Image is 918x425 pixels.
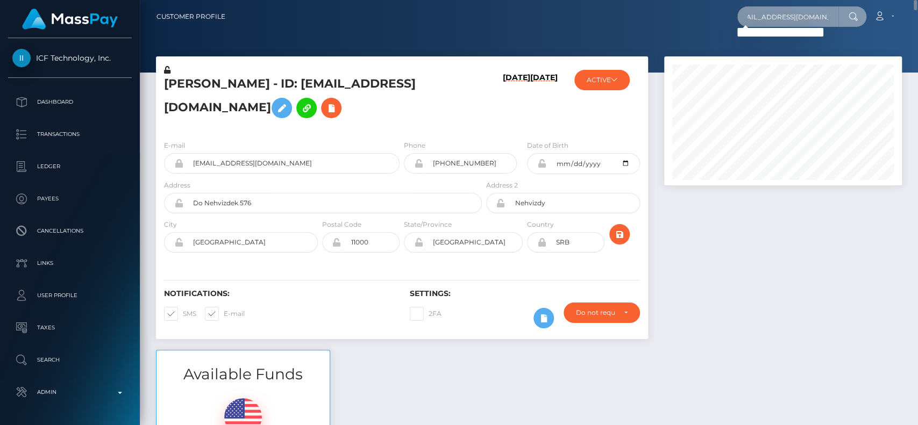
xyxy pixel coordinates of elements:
a: Cancellations [8,218,132,244]
a: Admin [8,379,132,406]
label: City [164,220,177,229]
a: Transactions [8,121,132,148]
h6: [DATE] [503,73,530,127]
a: Links [8,250,132,277]
p: Transactions [12,126,127,142]
h6: [DATE] [530,73,558,127]
label: 2FA [410,307,442,321]
h5: [PERSON_NAME] - ID: [EMAIL_ADDRESS][DOMAIN_NAME] [164,76,476,124]
label: SMS [164,307,196,321]
p: Links [12,255,127,271]
label: Country [527,220,554,229]
a: Search [8,347,132,373]
p: Search [12,352,127,368]
a: Payees [8,185,132,212]
h6: Settings: [410,289,639,298]
input: Search... [737,6,838,27]
label: E-mail [205,307,245,321]
p: Ledger [12,159,127,175]
span: ICF Technology, Inc. [8,53,132,63]
p: Admin [12,384,127,400]
button: Do not require [564,302,639,323]
h6: Notifications: [164,289,394,298]
div: Do not require [576,308,615,317]
label: Address 2 [486,181,518,190]
img: MassPay Logo [22,9,118,30]
a: User Profile [8,282,132,309]
a: Ledger [8,153,132,180]
a: Taxes [8,314,132,341]
p: User Profile [12,287,127,304]
p: Cancellations [12,223,127,239]
p: Dashboard [12,94,127,110]
p: Taxes [12,320,127,336]
button: ACTIVE [574,70,630,90]
img: ICF Technology, Inc. [12,49,31,67]
label: State/Province [404,220,452,229]
label: Phone [404,141,425,150]
label: Postal Code [322,220,361,229]
label: Date of Birth [527,141,568,150]
a: Dashboard [8,89,132,116]
label: Address [164,181,190,190]
h3: Available Funds [156,364,330,385]
label: E-mail [164,141,185,150]
a: Customer Profile [156,5,225,28]
p: Payees [12,191,127,207]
